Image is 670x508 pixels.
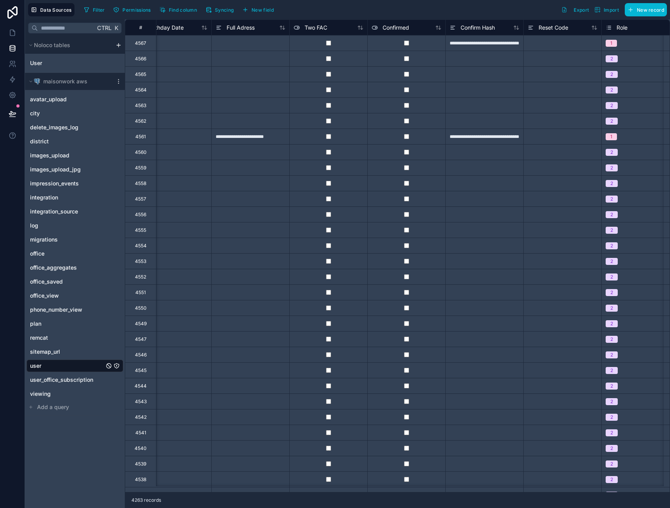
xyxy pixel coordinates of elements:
[610,398,613,405] div: 2
[252,7,274,13] span: New field
[622,3,667,16] a: New record
[610,164,613,171] div: 2
[131,497,161,503] span: 4263 records
[30,95,104,103] a: avatar_upload
[30,222,104,229] a: log
[27,121,123,134] div: delete_images_log
[203,4,236,16] button: Syncing
[30,362,41,370] span: user
[30,194,58,201] span: integration
[113,25,119,31] span: K
[30,180,79,187] span: impression_events
[30,362,104,370] a: user
[135,430,146,436] div: 4541
[27,135,123,148] div: district
[539,24,568,32] span: Reset Code
[27,107,123,120] div: city
[625,3,667,16] button: New record
[27,374,123,386] div: user_office_subscription
[135,399,147,405] div: 4543
[610,133,612,140] div: 1
[610,211,613,218] div: 2
[27,76,112,87] button: Postgres logomaisonwork aws
[30,236,58,243] span: migrations
[30,123,104,131] a: delete_images_log
[610,492,613,499] div: 2
[30,59,96,67] a: User
[610,180,613,187] div: 2
[30,152,104,159] a: images_upload
[610,258,613,265] div: 2
[149,24,184,32] span: Birthday Date
[30,292,59,300] span: office_view
[93,7,105,13] span: Filter
[610,273,613,280] div: 2
[610,118,613,125] div: 2
[34,41,70,49] span: Noloco tables
[135,476,146,483] div: 4538
[169,7,197,13] span: Find column
[27,402,123,413] button: Add a query
[30,166,104,173] a: images_upload_jpg
[27,388,123,400] div: viewing
[30,250,104,258] a: office
[27,275,123,288] div: office_saved
[610,320,613,327] div: 2
[610,102,613,109] div: 2
[27,346,123,358] div: sitemap_url
[135,212,146,218] div: 4556
[30,180,104,187] a: impression_events
[617,24,627,32] span: Role
[135,321,147,327] div: 4549
[610,196,613,203] div: 2
[30,320,41,328] span: plan
[135,102,146,109] div: 4563
[110,4,153,16] button: Permissions
[135,352,147,358] div: 4546
[135,492,146,498] div: 4537
[157,4,200,16] button: Find column
[30,194,104,201] a: integration
[135,227,146,233] div: 4555
[27,303,123,316] div: phone_number_view
[28,3,74,16] button: Data Sources
[30,390,51,398] span: viewing
[27,261,123,274] div: office_aggregates
[27,57,123,69] div: User
[30,390,104,398] a: viewing
[30,334,104,342] a: remcat
[27,233,123,246] div: migrations
[135,445,147,452] div: 4540
[30,208,104,215] a: integration_source
[610,476,613,483] div: 2
[27,332,123,344] div: remcat
[610,40,612,47] div: 1
[27,149,123,162] div: images_upload
[610,86,613,93] div: 2
[131,25,150,30] div: #
[610,305,613,312] div: 2
[135,289,146,296] div: 4551
[610,336,613,343] div: 2
[43,78,87,85] span: maisonwork aws
[574,7,589,13] span: Export
[30,376,104,384] a: user_office_subscription
[30,109,40,117] span: city
[27,191,123,204] div: integration
[30,152,69,159] span: images_upload
[27,289,123,302] div: office_view
[30,166,81,173] span: images_upload_jpg
[383,24,409,32] span: Confirmed
[610,242,613,249] div: 2
[461,24,495,32] span: Confirm Hash
[203,4,239,16] a: Syncing
[27,317,123,330] div: plan
[30,138,104,145] a: district
[135,383,147,389] div: 4544
[592,3,622,16] button: Import
[305,24,327,32] span: Two FAC
[610,383,613,390] div: 2
[27,219,123,232] div: log
[135,196,146,202] div: 4557
[610,227,613,234] div: 2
